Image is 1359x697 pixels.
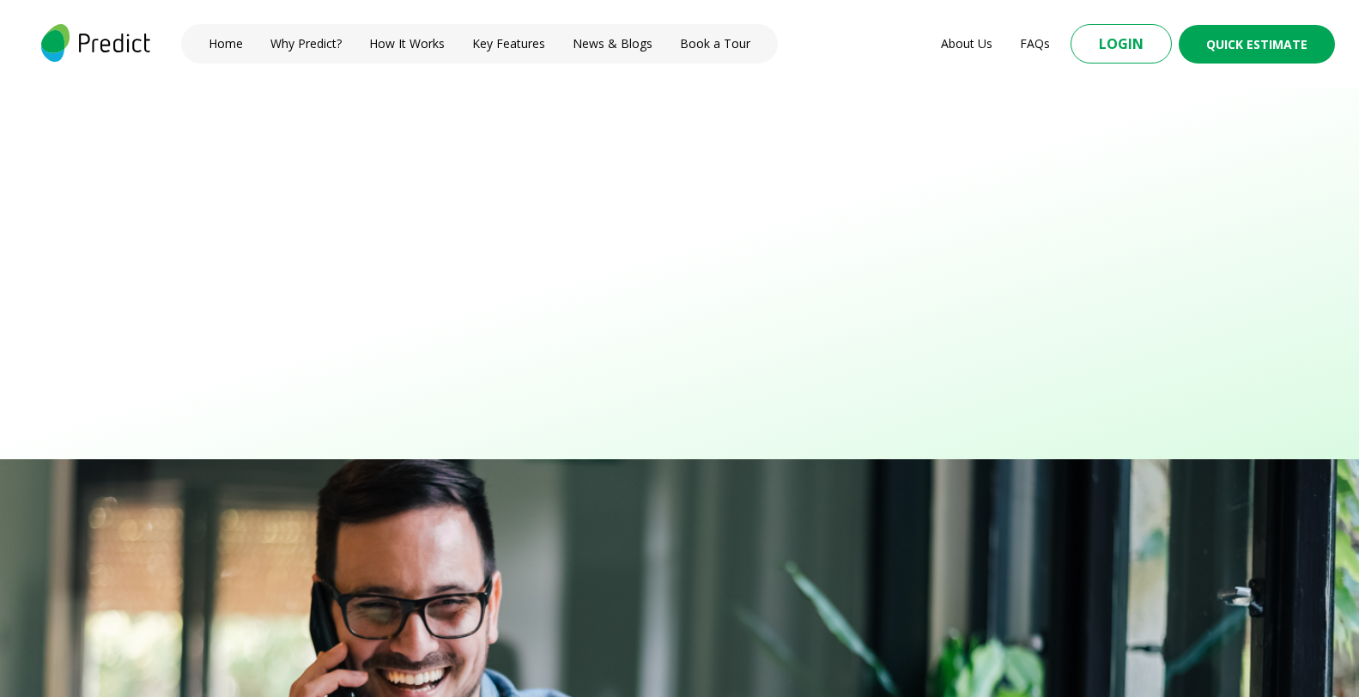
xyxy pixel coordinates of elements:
a: News & Blogs [573,35,652,52]
a: About Us [941,35,992,52]
a: FAQs [1020,35,1050,52]
button: Login [1071,24,1172,64]
a: Home [209,35,243,52]
a: Book a Tour [680,35,750,52]
a: How It Works [369,35,445,52]
button: Quick Estimate [1179,25,1335,64]
a: Why Predict? [270,35,342,52]
img: logo [38,24,154,62]
a: Key Features [472,35,545,52]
